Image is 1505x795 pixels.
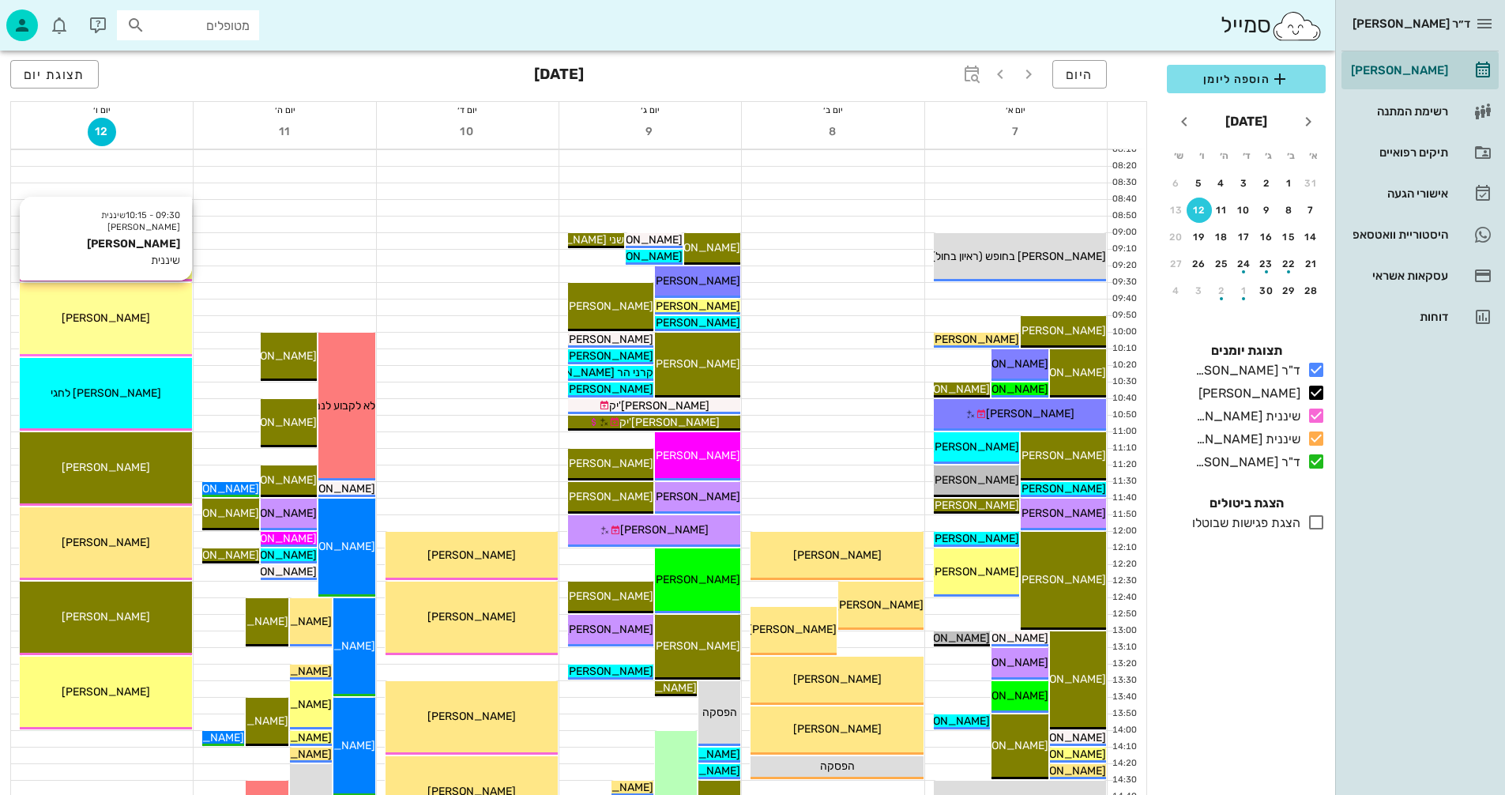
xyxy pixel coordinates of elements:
div: 4 [1209,178,1234,189]
div: 4 [1164,285,1189,296]
div: 18 [1209,232,1234,243]
div: סמייל [1221,9,1323,43]
span: תצוגת יום [24,67,85,82]
span: 8 [819,125,848,138]
div: יום ו׳ [11,102,193,118]
div: 3 [1232,178,1257,189]
span: [PERSON_NAME] [652,490,740,503]
span: [PERSON_NAME] [960,689,1048,703]
div: 13 [1164,205,1189,216]
span: [PERSON_NAME] [228,532,317,545]
button: 22 [1277,251,1302,277]
button: 9 [636,118,664,146]
th: ו׳ [1191,142,1211,169]
button: [DATE] [1219,106,1274,138]
div: [PERSON_NAME] [1192,384,1300,403]
button: 4 [1209,171,1234,196]
span: [PERSON_NAME] [565,333,653,346]
span: [PERSON_NAME] [652,639,740,653]
button: 27 [1164,251,1189,277]
button: 21 [1299,251,1324,277]
span: [PERSON_NAME] [986,407,1074,420]
div: 13:10 [1108,641,1140,654]
div: 09:30 [1108,276,1140,289]
span: [PERSON_NAME] [901,631,990,645]
button: 12 [1187,198,1212,223]
button: 6 [1164,171,1189,196]
span: [PERSON_NAME] [835,598,924,612]
button: תצוגת יום [10,60,99,89]
span: [PERSON_NAME] [565,490,653,503]
div: 1 [1232,285,1257,296]
th: ה׳ [1213,142,1234,169]
button: 2 [1209,278,1234,303]
button: 15 [1277,224,1302,250]
div: יום ד׳ [377,102,559,118]
div: 11:30 [1108,475,1140,488]
span: [PERSON_NAME] [171,482,259,495]
span: [PERSON_NAME] [931,440,1019,454]
span: [PERSON_NAME] [652,316,740,330]
button: היום [1052,60,1107,89]
h4: הצגת ביטולים [1167,494,1326,513]
div: 13:20 [1108,657,1140,671]
span: [PERSON_NAME] [228,473,317,487]
div: רשימת המתנה [1348,105,1448,118]
button: 2 [1254,171,1279,196]
div: 13:30 [1108,674,1140,688]
span: [PERSON_NAME] [565,457,653,470]
div: ד"ר [PERSON_NAME] [1189,361,1300,380]
div: 8 [1277,205,1302,216]
div: 13:40 [1108,691,1140,704]
div: 09:00 [1108,226,1140,239]
div: 6 [1164,178,1189,189]
button: 9 [1254,198,1279,223]
span: [PERSON_NAME] [931,499,1019,512]
button: 7 [1299,198,1324,223]
span: [PERSON_NAME] [1018,449,1106,462]
span: [PERSON_NAME] [287,482,375,495]
div: 14:30 [1108,774,1140,787]
button: 18 [1209,224,1234,250]
a: רשימת המתנה [1341,92,1499,130]
span: [PERSON_NAME] [62,311,150,325]
button: 31 [1299,171,1324,196]
button: 8 [1277,198,1302,223]
span: [PERSON_NAME] לחגי [51,386,161,400]
a: דוחות [1341,298,1499,336]
div: 14:10 [1108,740,1140,754]
button: 8 [819,118,848,146]
div: 30 [1254,285,1279,296]
th: ג׳ [1259,142,1279,169]
div: 17 [1232,232,1257,243]
span: [PERSON_NAME] [1018,573,1106,586]
span: 9 [636,125,664,138]
span: [PERSON_NAME] [1018,324,1106,337]
button: 3 [1187,278,1212,303]
button: 3 [1232,171,1257,196]
div: 09:40 [1108,292,1140,306]
div: 14:20 [1108,757,1140,771]
div: היסטוריית וואטסאפ [1348,228,1448,241]
span: [PERSON_NAME] [171,507,259,520]
div: 14:00 [1108,724,1140,737]
div: 24 [1232,258,1257,269]
div: 20 [1164,232,1189,243]
span: [PERSON_NAME] [228,507,317,520]
button: 1 [1232,278,1257,303]
button: 12 [88,118,116,146]
span: [PERSON_NAME] [960,739,1048,752]
span: [PERSON_NAME] [565,300,653,313]
div: 21 [1299,258,1324,269]
span: [PERSON_NAME] בחופש (ראיון בחול) [931,250,1106,263]
span: הפסקה [702,706,737,719]
span: [PERSON_NAME] [287,540,375,553]
div: 10:10 [1108,342,1140,356]
button: חודש הבא [1170,107,1198,136]
button: 20 [1164,224,1189,250]
button: 13 [1164,198,1189,223]
div: 10:30 [1108,375,1140,389]
div: 10:20 [1108,359,1140,372]
a: [PERSON_NAME] [1341,51,1499,89]
span: [PERSON_NAME] [62,461,150,474]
